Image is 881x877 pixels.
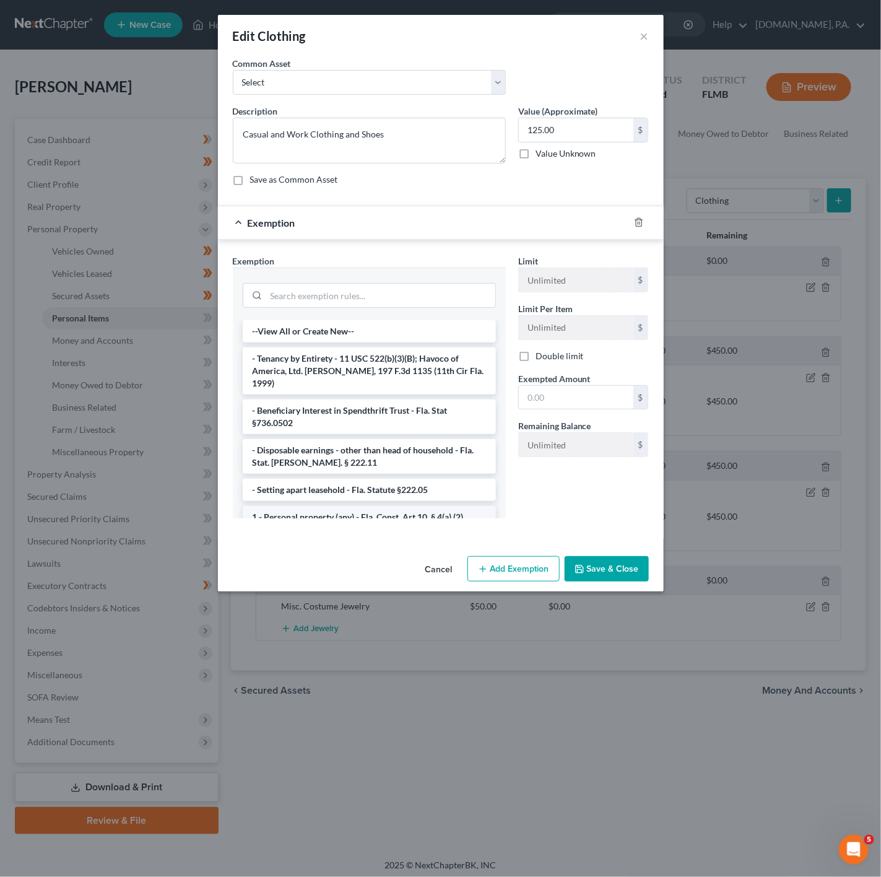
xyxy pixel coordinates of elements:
[640,28,649,43] button: ×
[633,316,648,339] div: $
[233,57,291,70] label: Common Asset
[519,316,633,339] input: --
[243,439,496,474] li: - Disposable earnings - other than head of household - Fla. Stat. [PERSON_NAME]. § 222.11
[518,256,538,266] span: Limit
[243,320,496,343] li: --View All or Create New--
[266,284,495,307] input: Search exemption rules...
[243,347,496,395] li: - Tenancy by Entirety - 11 USC 522(b)(3)(B); Havoco of America, Ltd. [PERSON_NAME], 197 F.3d 1135...
[518,105,598,118] label: Value (Approximate)
[467,556,560,582] button: Add Exemption
[243,506,496,528] li: 1 - Personal property (any) - Fla. Const. Art.10, § 4(a) (2)
[536,350,584,362] label: Double limit
[519,433,633,456] input: --
[633,118,648,142] div: $
[519,268,633,292] input: --
[536,147,596,160] label: Value Unknown
[519,386,633,409] input: 0.00
[518,373,591,384] span: Exempted Amount
[250,173,338,186] label: Save as Common Asset
[633,433,648,456] div: $
[565,556,649,582] button: Save & Close
[233,256,275,266] span: Exemption
[233,106,278,116] span: Description
[248,217,295,229] span: Exemption
[243,479,496,501] li: - Setting apart leasehold - Fla. Statute §222.05
[864,835,874,845] span: 5
[415,557,462,582] button: Cancel
[519,118,633,142] input: 0.00
[518,419,591,432] label: Remaining Balance
[233,27,306,45] div: Edit Clothing
[518,302,573,315] label: Limit Per Item
[243,399,496,434] li: - Beneficiary Interest in Spendthrift Trust - Fla. Stat §736.0502
[633,386,648,409] div: $
[839,835,869,865] iframe: Intercom live chat
[633,268,648,292] div: $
